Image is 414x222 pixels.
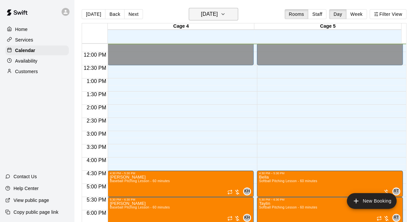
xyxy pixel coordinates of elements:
[15,58,38,64] p: Availability
[259,179,317,183] span: Softball Pitching Lesson - 60 minutes
[254,23,401,30] div: Cage 5
[85,131,108,137] span: 3:00 PM
[14,197,49,204] p: View public page
[189,8,238,20] button: [DATE]
[329,9,346,19] button: Day
[14,173,37,180] p: Contact Us
[110,172,252,175] div: 4:30 PM – 5:30 PM
[85,171,108,176] span: 4:30 PM
[394,188,399,195] span: RT
[82,52,108,58] span: 12:00 PM
[14,209,58,215] p: Copy public page link
[395,214,400,222] span: Raychel Trocki
[85,157,108,163] span: 4:00 PM
[110,206,170,209] span: Baseball Pitching Lesson - 60 minutes
[244,188,250,195] span: KH
[347,193,397,209] button: add
[227,189,233,195] span: Recurring event
[246,214,251,222] span: Kyle Huckaby
[110,198,252,201] div: 5:30 PM – 6:30 PM
[15,47,35,54] p: Calendar
[394,214,399,221] span: RT
[392,187,400,195] div: Raychel Trocki
[5,35,69,45] a: Services
[110,179,170,183] span: Baseball Pitching Lesson - 60 minutes
[108,23,255,30] div: Cage 4
[243,187,251,195] div: Kyle Huckaby
[243,214,251,222] div: Kyle Huckaby
[85,197,108,203] span: 5:30 PM
[5,56,69,66] a: Availability
[108,171,254,197] div: 4:30 PM – 5:30 PM: Baseball Pitching Lesson - 60 minutes
[259,206,317,209] span: Softball Pitching Lesson - 60 minutes
[85,105,108,110] span: 2:00 PM
[257,171,403,197] div: 4:30 PM – 5:30 PM: Bella
[15,68,38,75] p: Customers
[285,9,308,19] button: Rooms
[85,92,108,97] span: 1:30 PM
[14,185,39,192] p: Help Center
[15,26,28,33] p: Home
[82,65,108,71] span: 12:30 PM
[85,78,108,84] span: 1:00 PM
[15,37,33,43] p: Services
[85,118,108,124] span: 2:30 PM
[5,24,69,34] a: Home
[395,187,400,195] span: Raychel Trocki
[346,9,367,19] button: Week
[105,9,124,19] button: Back
[5,45,69,55] a: Calendar
[259,172,401,175] div: 4:30 PM – 5:30 PM
[392,214,400,222] div: Raychel Trocki
[5,67,69,76] a: Customers
[85,144,108,150] span: 3:30 PM
[244,214,250,221] span: KH
[259,198,401,201] div: 5:30 PM – 6:30 PM
[85,210,108,216] span: 6:00 PM
[246,187,251,195] span: Kyle Huckaby
[376,216,382,221] span: Recurring event
[85,184,108,189] span: 5:00 PM
[227,216,233,221] span: Recurring event
[124,9,143,19] button: Next
[201,10,218,19] h6: [DATE]
[370,9,406,19] button: Filter View
[308,9,327,19] button: Staff
[82,9,105,19] button: [DATE]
